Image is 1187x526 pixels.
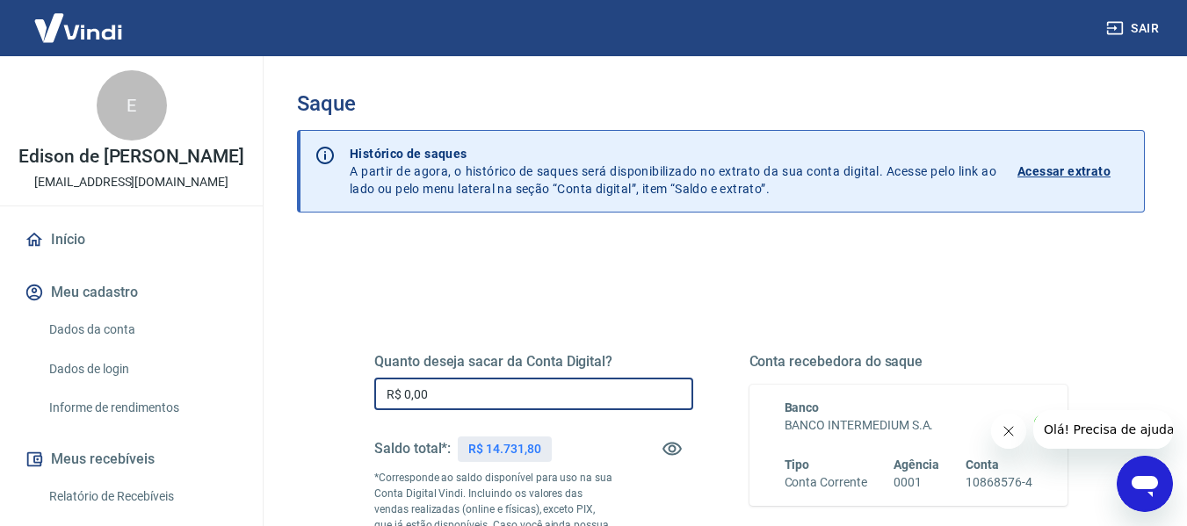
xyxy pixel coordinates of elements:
[11,12,148,26] span: Olá! Precisa de ajuda?
[374,440,451,458] h5: Saldo total*:
[42,312,242,348] a: Dados da conta
[1017,162,1111,180] p: Acessar extrato
[97,70,167,141] div: E
[374,353,693,371] h5: Quanto deseja sacar da Conta Digital?
[42,479,242,515] a: Relatório de Recebíveis
[350,145,996,198] p: A partir de agora, o histórico de saques será disponibilizado no extrato da sua conta digital. Ac...
[785,473,867,492] h6: Conta Corrente
[1017,145,1130,198] a: Acessar extrato
[21,1,135,54] img: Vindi
[297,91,1145,116] h3: Saque
[21,273,242,312] button: Meu cadastro
[1117,456,1173,512] iframe: Botão para abrir a janela de mensagens
[21,440,242,479] button: Meus recebíveis
[42,351,242,387] a: Dados de login
[785,458,810,472] span: Tipo
[966,458,999,472] span: Conta
[894,458,939,472] span: Agência
[1033,410,1173,449] iframe: Mensagem da empresa
[18,148,244,166] p: Edison de [PERSON_NAME]
[468,440,540,458] p: R$ 14.731,80
[894,473,939,492] h6: 0001
[749,353,1068,371] h5: Conta recebedora do saque
[785,416,1033,435] h6: BANCO INTERMEDIUM S.A.
[350,145,996,162] p: Histórico de saques
[966,473,1032,492] h6: 10868576-4
[34,173,228,191] p: [EMAIL_ADDRESS][DOMAIN_NAME]
[42,390,242,426] a: Informe de rendimentos
[1103,12,1166,45] button: Sair
[21,220,242,259] a: Início
[785,400,820,414] span: Banco
[991,414,1026,449] iframe: Fechar mensagem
